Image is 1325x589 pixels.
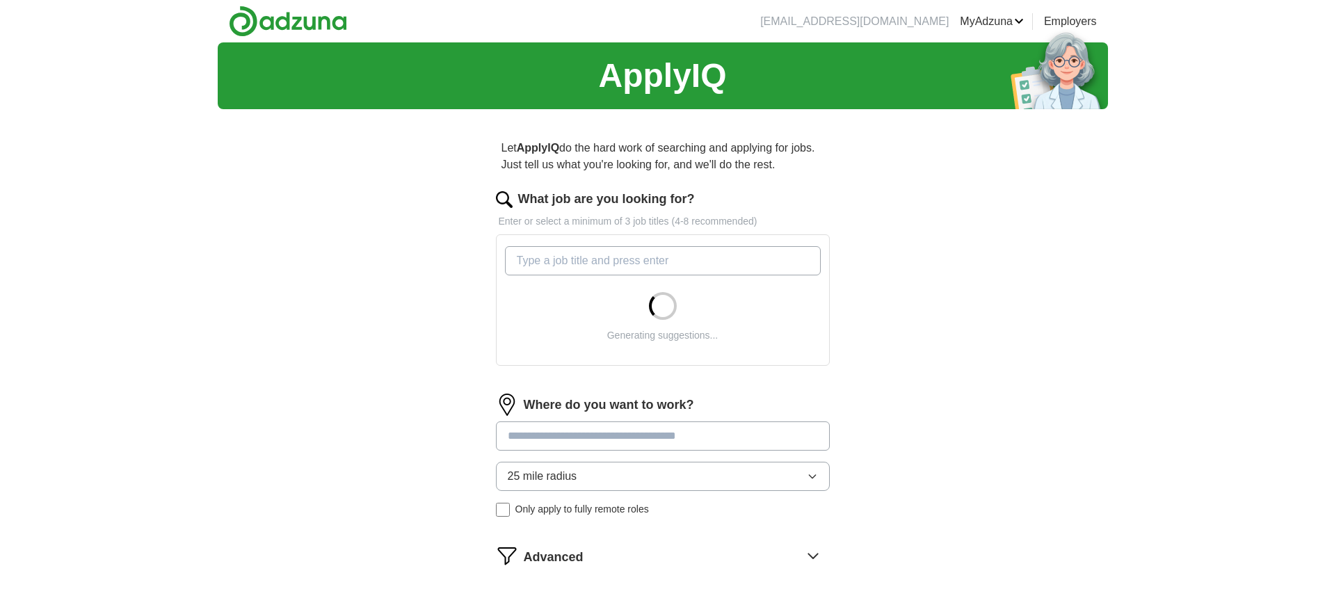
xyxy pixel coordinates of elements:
[607,328,718,343] div: Generating suggestions...
[518,190,695,209] label: What job are you looking for?
[960,13,1024,30] a: MyAdzuna
[496,462,830,491] button: 25 mile radius
[1044,13,1097,30] a: Employers
[524,396,694,414] label: Where do you want to work?
[496,214,830,229] p: Enter or select a minimum of 3 job titles (4-8 recommended)
[505,246,821,275] input: Type a job title and press enter
[598,51,726,101] h1: ApplyIQ
[508,468,577,485] span: 25 mile radius
[496,503,510,517] input: Only apply to fully remote roles
[524,548,584,567] span: Advanced
[229,6,347,37] img: Adzuna logo
[496,134,830,179] p: Let do the hard work of searching and applying for jobs. Just tell us what you're looking for, an...
[517,142,559,154] strong: ApplyIQ
[496,191,513,208] img: search.png
[496,394,518,416] img: location.png
[496,544,518,567] img: filter
[515,502,649,517] span: Only apply to fully remote roles
[760,13,949,30] li: [EMAIL_ADDRESS][DOMAIN_NAME]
